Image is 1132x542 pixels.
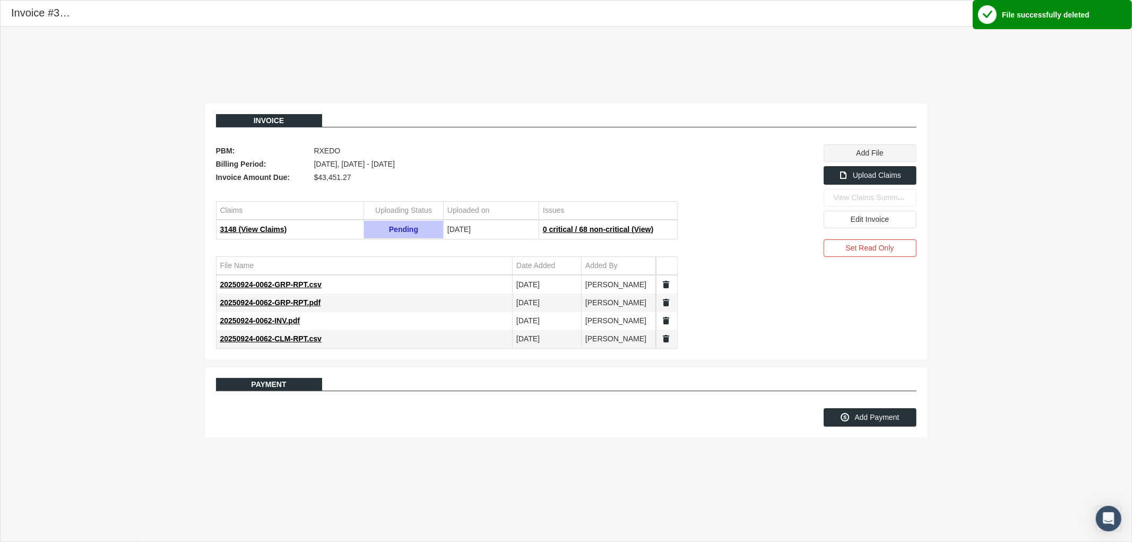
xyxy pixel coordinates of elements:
div: Edit Invoice [824,211,917,228]
div: Upload Claims [824,166,917,185]
td: Pending [364,220,444,238]
span: 20250924-0062-GRP-RPT.pdf [220,298,321,307]
div: Added By [585,261,618,271]
div: Add Payment [824,408,917,427]
span: Invoice Amount Due: [216,171,309,184]
div: File Name [220,261,254,271]
span: $43,451.27 [314,171,351,184]
span: Edit Invoice [851,215,889,223]
a: Split [662,280,671,289]
td: [DATE] [444,220,539,238]
span: RXEDO [314,144,341,158]
span: Set Read Only [845,244,894,252]
td: [DATE] [513,294,582,312]
td: [PERSON_NAME] [582,312,656,330]
td: [PERSON_NAME] [582,276,656,294]
a: Split [662,298,671,307]
span: [DATE], [DATE] - [DATE] [314,158,395,171]
td: [DATE] [513,312,582,330]
td: Column Uploaded on [444,202,539,220]
span: 20250924-0062-CLM-RPT.csv [220,334,322,343]
div: Claims [220,205,243,216]
span: Upload Claims [853,171,901,179]
td: Column Uploading Status [364,202,444,220]
span: 3148 (View Claims) [220,225,287,234]
td: [DATE] [513,330,582,348]
td: [PERSON_NAME] [582,294,656,312]
span: Add File [856,149,883,157]
td: Column Issues [539,202,677,220]
td: Column Date Added [513,257,582,275]
a: Split [662,334,671,343]
td: Column Claims [217,202,364,220]
div: Open Intercom Messenger [1096,506,1121,531]
span: 0 critical / 68 non-critical (View) [543,225,653,234]
td: [DATE] [513,276,582,294]
div: File successfully deleted [1002,11,1090,19]
div: Date Added [516,261,555,271]
span: Add Payment [854,413,899,421]
div: Issues [543,205,564,216]
a: Split [662,316,671,325]
div: Uploaded on [447,205,489,216]
span: Payment [251,380,286,389]
span: 20250924-0062-GRP-RPT.csv [220,280,322,289]
span: Invoice [254,116,284,125]
div: Data grid [216,256,678,349]
div: Data grid [216,201,678,239]
td: Column File Name [217,257,513,275]
span: PBM: [216,144,309,158]
div: Uploading Status [375,205,432,216]
div: Invoice #321 [11,6,71,20]
span: 20250924-0062-INV.pdf [220,316,300,325]
div: Add File [824,144,917,162]
td: [PERSON_NAME] [582,330,656,348]
span: Billing Period: [216,158,309,171]
div: Set Read Only [824,239,917,257]
td: Column Added By [582,257,656,275]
